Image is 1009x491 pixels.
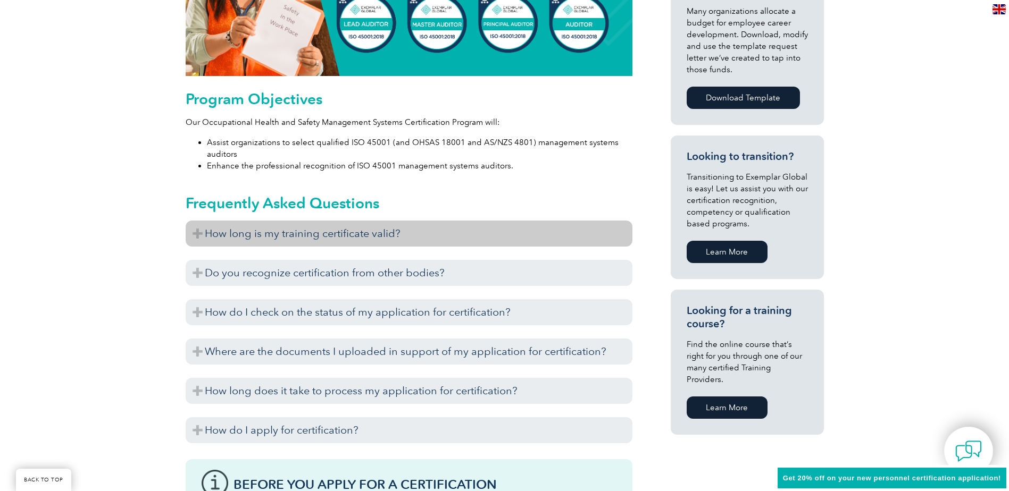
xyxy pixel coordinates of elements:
h3: How do I check on the status of my application for certification? [186,299,632,325]
img: contact-chat.png [955,438,982,464]
h3: Looking to transition? [687,150,808,163]
p: Transitioning to Exemplar Global is easy! Let us assist you with our certification recognition, c... [687,171,808,230]
a: Learn More [687,241,768,263]
h3: How long does it take to process my application for certification? [186,378,632,404]
p: Our Occupational Health and Safety Management Systems Certification Program will: [186,116,632,128]
h3: How do I apply for certification? [186,417,632,443]
li: Assist organizations to select qualified ISO 45001 (and OHSAS 18001 and AS/NZS 4801) management s... [207,137,632,160]
p: Find the online course that’s right for you through one of our many certified Training Providers. [687,338,808,385]
h3: Before You Apply For a Certification [234,478,616,491]
li: Enhance the professional recognition of ISO 45001 management systems auditors. [207,160,632,172]
a: BACK TO TOP [16,469,71,491]
span: Get 20% off on your new personnel certification application! [783,474,1001,482]
img: en [993,4,1006,14]
h3: Where are the documents I uploaded in support of my application for certification? [186,338,632,365]
h2: Frequently Asked Questions [186,194,632,211]
h3: Do you recognize certification from other bodies? [186,260,632,286]
h3: Looking for a training course? [687,304,808,331]
a: Learn More [687,396,768,419]
h2: Program Objectives [186,90,632,107]
p: Many organizations allocate a budget for employee career development. Download, modify and use th... [687,5,808,75]
a: Download Template [687,87,800,109]
h3: How long is my training certificate valid? [186,221,632,247]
